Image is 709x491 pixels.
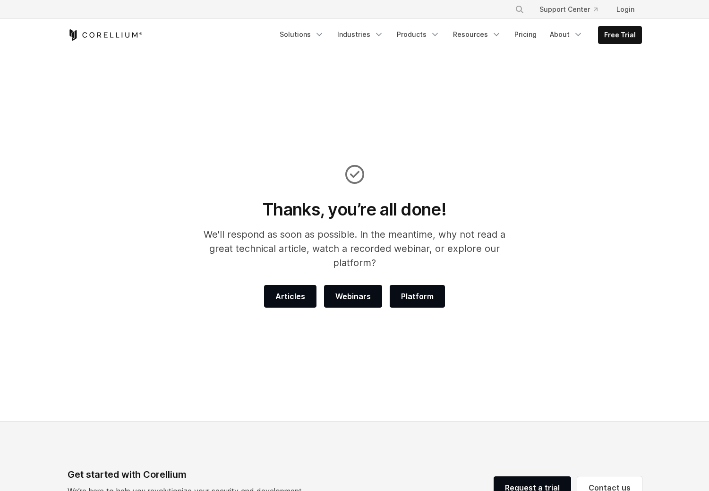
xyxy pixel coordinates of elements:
a: Industries [332,26,389,43]
div: Get started with Corellium [68,467,309,482]
a: Pricing [509,26,542,43]
a: Solutions [274,26,330,43]
a: About [544,26,589,43]
span: Articles [275,291,305,302]
a: Free Trial [598,26,641,43]
a: Platform [390,285,445,308]
div: Navigation Menu [274,26,642,44]
a: Corellium Home [68,29,143,41]
a: Resources [447,26,507,43]
p: We'll respond as soon as possible. In the meantime, why not read a great technical article, watch... [191,227,518,270]
a: Login [609,1,642,18]
h1: Thanks, you’re all done! [191,199,518,220]
a: Products [391,26,445,43]
a: Support Center [532,1,605,18]
span: Platform [401,291,434,302]
div: Navigation Menu [504,1,642,18]
a: Articles [264,285,316,308]
span: Webinars [335,291,371,302]
a: Webinars [324,285,382,308]
button: Search [511,1,528,18]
